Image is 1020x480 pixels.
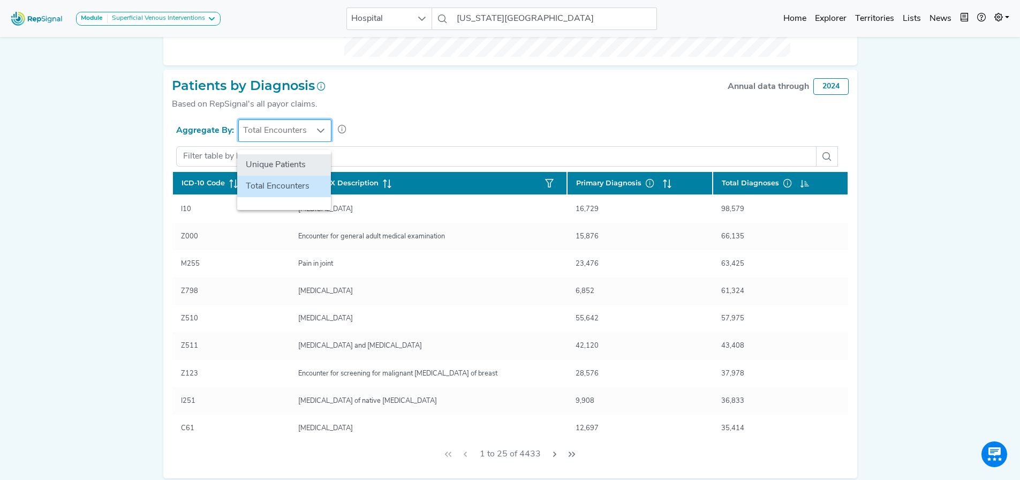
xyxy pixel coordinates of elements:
div: 28,576 [569,369,605,379]
div: Z798 [175,286,205,296]
div: 55,642 [569,313,605,324]
strong: Module [81,15,103,21]
h2: Patients by Diagnosis [172,78,326,94]
div: 42,120 [569,341,605,351]
div: 16,729 [569,204,605,214]
div: 61,324 [715,286,751,296]
div: M255 [175,259,206,269]
div: 43,408 [715,341,751,351]
input: Filter table by keyword... [176,146,817,167]
div: 12,697 [569,423,605,433]
div: 98,579 [715,204,751,214]
div: 37,978 [715,369,751,379]
div: 23,476 [569,259,605,269]
span: Total Diagnoses [722,178,796,188]
span: Primary Diagnosis [576,178,659,188]
div: Encounter for screening for malignant [MEDICAL_DATA] of breast [292,369,504,379]
div: Based on RepSignal's all payor claims. [172,98,326,111]
div: Z511 [175,341,205,351]
div: [MEDICAL_DATA] [292,286,359,296]
a: Explorer [811,8,851,29]
li: Total Encounters [237,176,331,197]
span: Hospital [347,8,411,29]
strong: Aggregate By: [176,126,234,135]
div: [MEDICAL_DATA] [292,313,359,324]
div: 9,908 [569,396,601,406]
div: I251 [175,396,202,406]
div: 6,852 [569,286,601,296]
a: Territories [851,8,898,29]
div: 15,876 [569,231,605,242]
div: 2024 [813,78,849,95]
button: Last Page [563,444,580,464]
div: Annual data through [728,80,809,93]
div: 35,414 [715,423,751,433]
button: ModuleSuperficial Venous Interventions [76,12,221,26]
div: 63,425 [715,259,751,269]
a: Home [779,8,811,29]
div: Superficial Venous Interventions [108,14,205,23]
a: Lists [898,8,925,29]
div: 36,833 [715,396,751,406]
span: ICD-10 Code [182,178,225,188]
button: Intel Book [956,8,973,29]
div: I10 [175,204,198,214]
div: 66,135 [715,231,751,242]
div: [MEDICAL_DATA] [292,423,359,433]
span: Total Encounters [239,120,311,141]
a: News [925,8,956,29]
div: Encounter for general adult medical examination [292,231,451,242]
span: ICD-10-DX Description [299,178,379,188]
div: Z123 [175,369,205,379]
div: Z000 [175,231,205,242]
div: [MEDICAL_DATA] of native [MEDICAL_DATA] [292,396,443,406]
input: Search a hospital [452,7,657,30]
span: 1 to 25 of 4433 [475,444,545,464]
div: C61 [175,423,201,433]
div: [MEDICAL_DATA] and [MEDICAL_DATA] [292,341,428,351]
button: Next Page [546,444,563,464]
div: Pain in joint [292,259,339,269]
li: Unique Patients [237,154,331,176]
div: Z510 [175,313,205,324]
div: 57,975 [715,313,751,324]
